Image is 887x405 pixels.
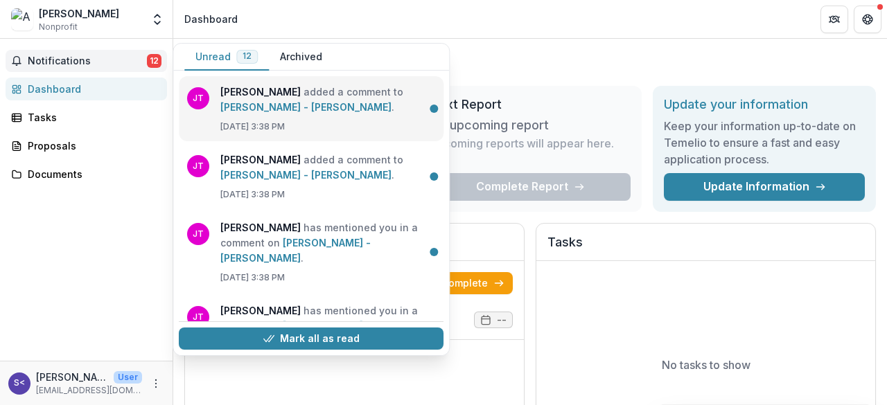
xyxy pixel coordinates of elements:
[433,272,513,294] a: Complete
[547,235,864,261] h2: Tasks
[39,6,119,21] div: [PERSON_NAME]
[220,152,435,183] p: added a comment to .
[148,6,167,33] button: Open entity switcher
[148,375,164,392] button: More
[36,370,108,384] p: [PERSON_NAME] <[EMAIL_ADDRESS][DOMAIN_NAME]>
[430,135,614,152] p: Upcoming reports will appear here.
[854,6,881,33] button: Get Help
[28,167,156,181] div: Documents
[430,118,549,133] h3: No upcoming report
[6,106,167,129] a: Tasks
[28,55,147,67] span: Notifications
[11,8,33,30] img: Abraham Venture
[14,379,25,388] div: Samihah Ibrahim <abrahamventure23@gmail.com>
[6,134,167,157] a: Proposals
[220,303,435,349] p: has mentioned you in a comment on .
[6,163,167,186] a: Documents
[664,118,865,168] h3: Keep your information up-to-date on Temelio to ensure a fast and easy application process.
[28,110,156,125] div: Tasks
[36,384,142,397] p: [EMAIL_ADDRESS][DOMAIN_NAME]
[243,51,252,61] span: 12
[220,84,435,115] p: added a comment to .
[220,101,392,113] a: [PERSON_NAME] - [PERSON_NAME]
[220,320,371,347] a: [PERSON_NAME] - [PERSON_NAME]
[179,327,443,350] button: Mark all as read
[184,12,238,26] div: Dashboard
[820,6,848,33] button: Partners
[6,78,167,100] a: Dashboard
[220,237,371,264] a: [PERSON_NAME] - [PERSON_NAME]
[28,138,156,153] div: Proposals
[664,97,865,112] h2: Update your information
[269,44,333,71] button: Archived
[39,21,78,33] span: Nonprofit
[184,44,269,71] button: Unread
[664,173,865,201] a: Update Information
[114,371,142,384] p: User
[220,220,435,266] p: has mentioned you in a comment on .
[179,9,243,29] nav: breadcrumb
[147,54,161,68] span: 12
[28,82,156,96] div: Dashboard
[6,50,167,72] button: Notifications12
[184,50,876,75] h1: Dashboard
[662,357,750,373] p: No tasks to show
[220,169,392,181] a: [PERSON_NAME] - [PERSON_NAME]
[430,97,631,112] h2: Next Report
